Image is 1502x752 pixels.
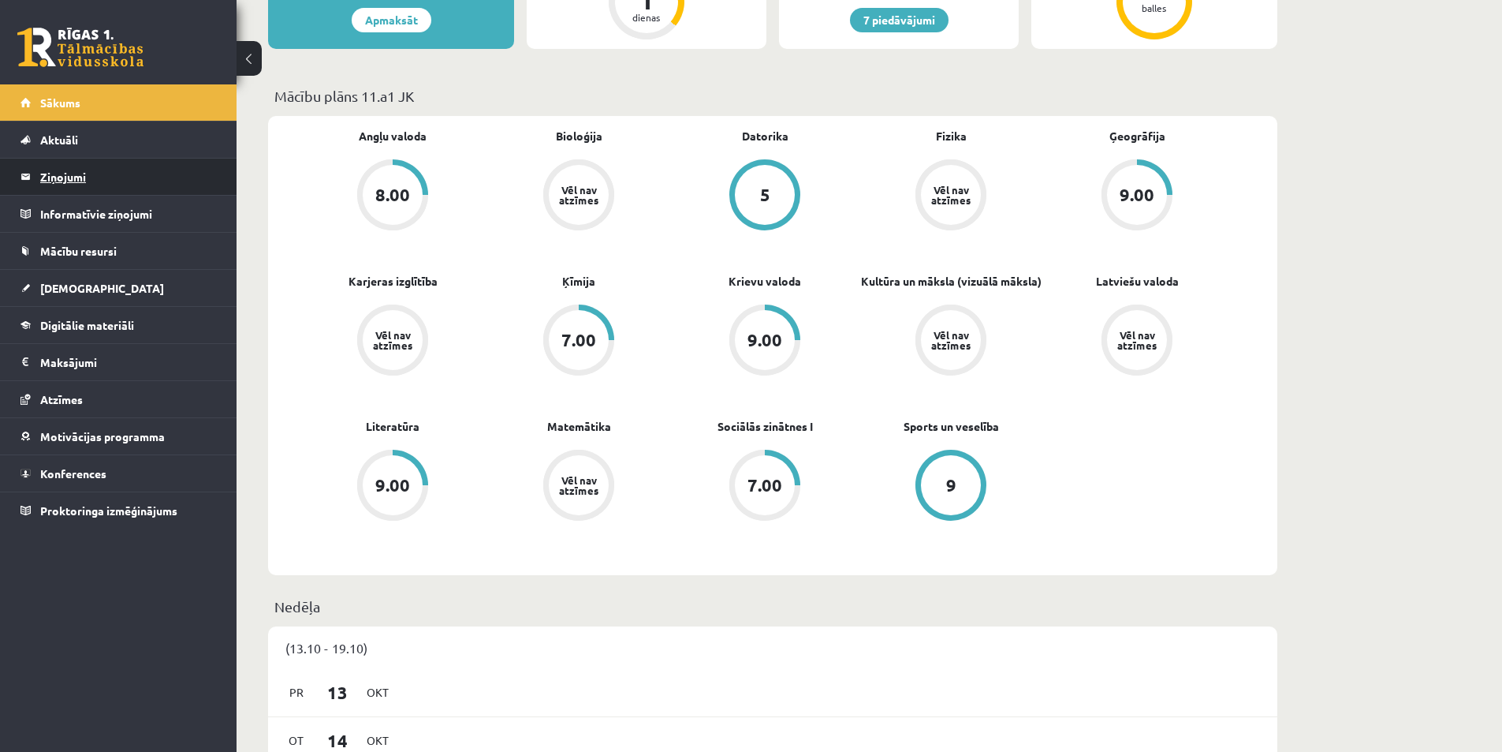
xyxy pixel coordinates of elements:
a: 9.00 [672,305,858,379]
span: Digitālie materiāli [40,318,134,332]
div: 9.00 [375,477,410,494]
a: 9.00 [1044,159,1230,234]
a: Digitālie materiāli [20,307,217,343]
a: 7.00 [486,305,672,379]
span: Sākums [40,95,80,110]
a: Sports un veselība [904,418,999,435]
div: 9.00 [1120,186,1154,204]
a: Karjeras izglītība [348,273,438,290]
a: Literatūra [366,418,419,435]
a: Motivācijas programma [20,418,217,455]
div: dienas [623,13,670,22]
a: Vēl nav atzīmes [486,159,672,234]
div: Vēl nav atzīmes [557,185,601,205]
a: 8.00 [300,159,486,234]
a: Vēl nav atzīmes [486,450,672,524]
a: Kultūra un māksla (vizuālā māksla) [861,273,1042,290]
a: Aktuāli [20,122,217,158]
span: Atzīmes [40,392,83,406]
a: Informatīvie ziņojumi [20,196,217,232]
a: Krievu valoda [729,273,801,290]
a: Mācību resursi [20,233,217,269]
a: 7 piedāvājumi [850,8,949,32]
span: Proktoringa izmēģinājums [40,503,177,518]
div: balles [1131,3,1178,13]
a: [DEMOGRAPHIC_DATA] [20,270,217,306]
div: 7.00 [747,477,782,494]
div: Vēl nav atzīmes [1115,330,1159,350]
span: Aktuāli [40,133,78,147]
a: 9.00 [300,450,486,524]
a: Vēl nav atzīmes [858,159,1044,234]
div: 8.00 [375,186,410,204]
legend: Maksājumi [40,344,217,380]
span: Okt [361,680,394,705]
legend: Ziņojumi [40,159,217,195]
div: 9.00 [747,331,782,349]
a: 9 [858,450,1044,524]
a: Fizika [936,128,967,144]
span: [DEMOGRAPHIC_DATA] [40,281,164,295]
a: Ģeogrāfija [1109,128,1165,144]
span: Motivācijas programma [40,429,165,443]
div: Vēl nav atzīmes [557,475,601,496]
a: Rīgas 1. Tālmācības vidusskola [17,28,143,67]
a: Latviešu valoda [1096,273,1179,290]
a: Matemātika [547,418,611,435]
a: Proktoringa izmēģinājums [20,492,217,529]
span: Mācību resursi [40,244,117,258]
a: Vēl nav atzīmes [858,305,1044,379]
a: Vēl nav atzīmes [300,305,486,379]
a: 7.00 [672,450,858,524]
a: Vēl nav atzīmes [1044,305,1230,379]
a: Datorika [742,128,788,144]
div: 5 [760,186,770,204]
a: Atzīmes [20,381,217,417]
p: Mācību plāns 11.a1 JK [274,85,1271,107]
div: 7.00 [561,331,596,349]
span: 13 [313,679,362,705]
a: Ziņojumi [20,159,217,195]
a: Sociālās zinātnes I [717,418,813,435]
div: Vēl nav atzīmes [371,330,415,350]
div: (13.10 - 19.10) [268,627,1277,669]
span: Pr [280,680,313,705]
a: Maksājumi [20,344,217,380]
a: Apmaksāt [352,8,431,32]
div: Vēl nav atzīmes [929,330,973,350]
span: Konferences [40,466,106,481]
a: Angļu valoda [359,128,427,144]
a: Ķīmija [562,273,595,290]
legend: Informatīvie ziņojumi [40,196,217,232]
p: Nedēļa [274,596,1271,617]
a: Konferences [20,455,217,492]
a: Bioloģija [556,128,602,144]
a: Sākums [20,84,217,121]
div: 9 [946,477,956,494]
a: 5 [672,159,858,234]
div: Vēl nav atzīmes [929,185,973,205]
